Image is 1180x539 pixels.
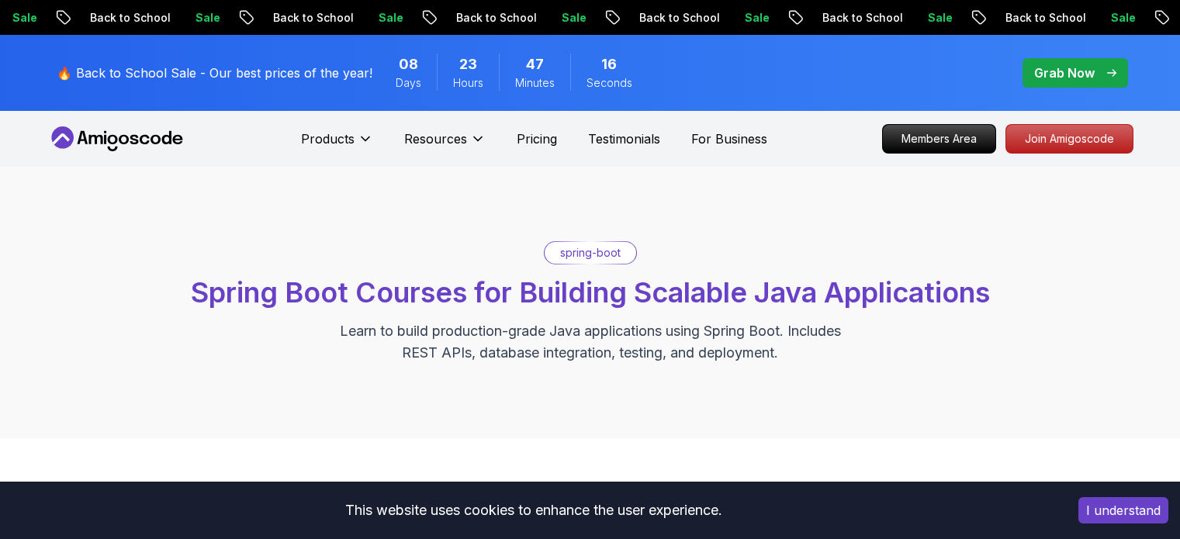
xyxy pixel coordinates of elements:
a: Pricing [517,130,557,148]
span: 23 Hours [459,54,477,75]
p: Back to School [807,10,912,26]
p: Products [301,130,355,148]
p: Sale [729,10,779,26]
span: Spring Boot Courses for Building Scalable Java Applications [191,275,990,309]
p: Sale [912,10,962,26]
span: Days [396,75,421,91]
span: Minutes [515,75,555,91]
p: Resources [404,130,467,148]
a: Join Amigoscode [1005,124,1133,154]
span: 8 Days [399,54,418,75]
p: Sale [546,10,596,26]
p: 🔥 Back to School Sale - Our best prices of the year! [57,64,372,82]
p: Members Area [883,125,995,153]
span: Hours [453,75,483,91]
button: Resources [404,130,486,161]
a: Members Area [882,124,996,154]
p: Learn to build production-grade Java applications using Spring Boot. Includes REST APIs, database... [330,320,851,364]
span: 16 Seconds [601,54,617,75]
p: Back to School [441,10,546,26]
p: Sale [1095,10,1145,26]
button: Products [301,130,373,161]
p: Back to School [74,10,180,26]
p: Back to School [258,10,363,26]
a: For Business [691,130,767,148]
a: Testimonials [588,130,660,148]
span: Seconds [587,75,632,91]
p: Sale [180,10,230,26]
p: Join Amigoscode [1006,125,1133,153]
p: Back to School [624,10,729,26]
p: Sale [363,10,413,26]
p: spring-boot [560,245,621,261]
button: Accept cookies [1078,497,1168,523]
p: Grab Now [1034,64,1095,82]
span: 47 Minutes [526,54,544,75]
div: This website uses cookies to enhance the user experience. [12,493,1055,527]
p: Back to School [990,10,1095,26]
